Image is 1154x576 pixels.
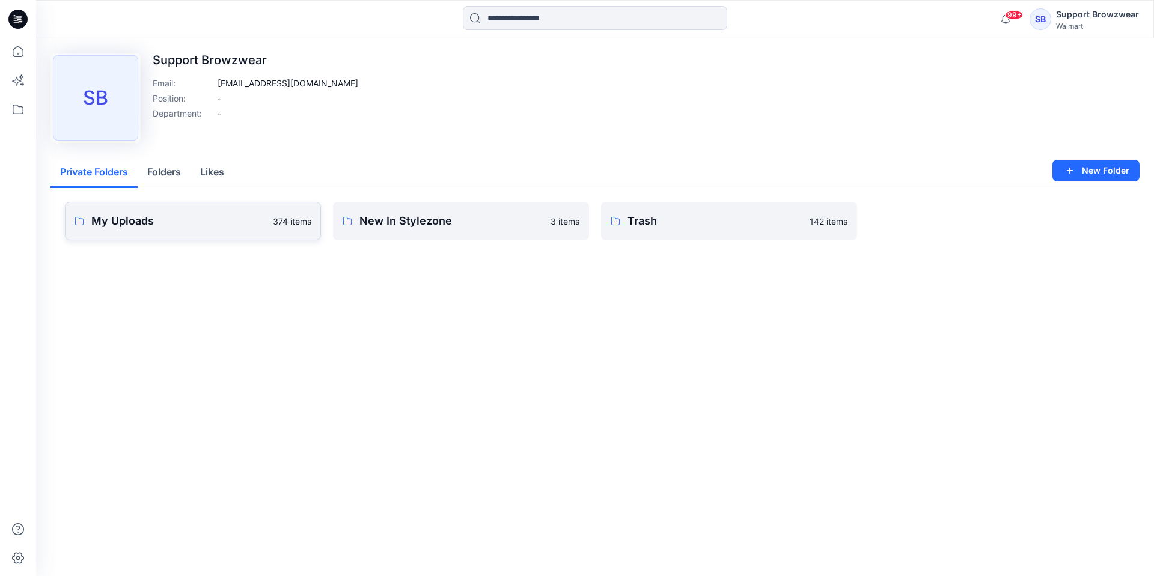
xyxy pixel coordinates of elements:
button: Folders [138,157,191,188]
p: Support Browzwear [153,53,358,67]
div: Walmart [1056,22,1139,31]
p: - [218,92,221,105]
div: SB [53,55,138,141]
a: New In Stylezone3 items [333,202,589,240]
p: 142 items [810,215,847,228]
p: My Uploads [91,213,266,229]
p: [EMAIL_ADDRESS][DOMAIN_NAME] [218,77,358,89]
div: SB [1030,8,1051,30]
p: 3 items [551,215,579,228]
p: Position : [153,92,213,105]
div: Support Browzwear [1056,7,1139,22]
p: - [218,107,221,120]
a: Trash142 items [601,202,857,240]
button: New Folder [1052,160,1140,181]
p: Email : [153,77,213,89]
p: Trash [627,213,802,229]
p: 374 items [273,215,311,228]
p: Department : [153,107,213,120]
p: New In Stylezone [359,213,543,229]
span: 99+ [1005,10,1023,20]
button: Likes [191,157,234,188]
button: Private Folders [50,157,138,188]
a: My Uploads374 items [65,202,321,240]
